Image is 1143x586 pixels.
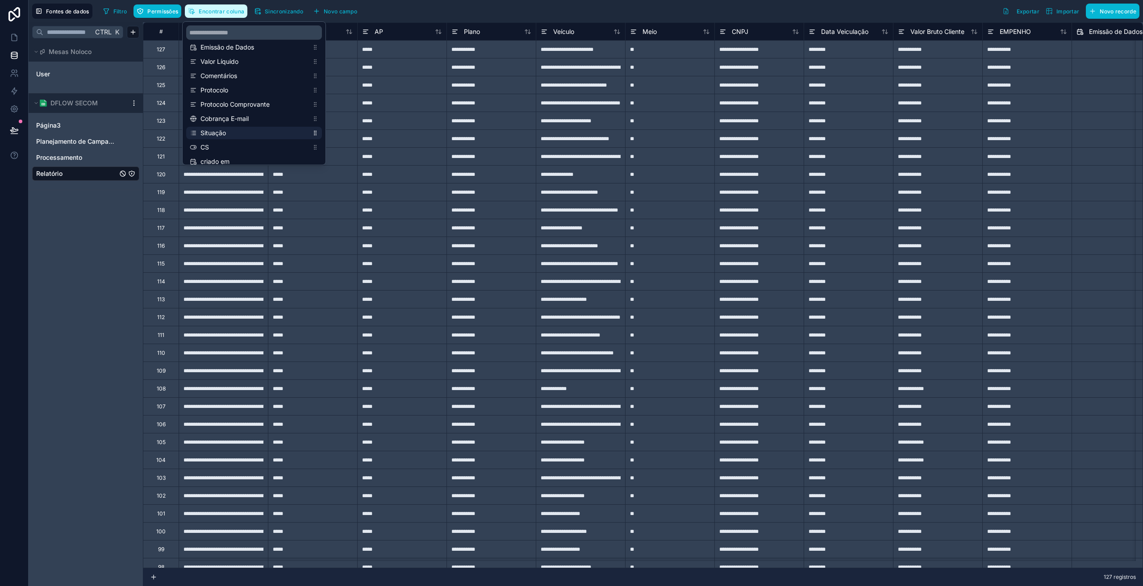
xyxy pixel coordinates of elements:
[157,474,166,481] font: 103
[200,72,237,79] font: Comentários
[36,70,108,79] a: User
[32,166,139,181] div: Relatório
[157,403,166,410] font: 107
[36,121,117,130] a: Página3
[46,8,89,15] font: Fontes de dados
[158,564,164,570] font: 98
[157,224,165,231] font: 117
[36,137,117,146] a: Planejamento de Campanha
[157,385,166,392] font: 108
[464,28,480,35] font: Plano
[1082,4,1139,19] a: Novo recorde
[1100,8,1136,15] font: Novo recorde
[100,4,130,18] button: Filtro
[157,260,165,267] font: 115
[157,278,165,285] font: 114
[156,528,166,535] font: 100
[1086,4,1139,19] button: Novo recorde
[200,100,270,108] font: Protocolo Comprovante
[157,64,165,71] font: 126
[999,4,1043,19] button: Exportar
[157,135,165,142] font: 122
[185,4,247,18] button: Encontrar coluna
[200,143,209,151] font: CS
[158,546,164,553] font: 99
[183,22,325,165] div: conteúdo rolável
[36,70,50,79] span: User
[113,8,127,15] font: Filtro
[157,439,166,445] font: 105
[40,100,47,107] img: Logotipo do Planilhas Google
[32,150,139,165] div: Processamento
[1089,28,1143,35] font: Emissão de Dados
[147,8,178,15] font: Permissões
[32,4,92,19] button: Fontes de dados
[36,153,117,162] a: Processamento
[642,28,657,35] font: Meio
[157,82,165,88] font: 125
[251,4,306,18] button: Sincronizando
[1000,28,1031,35] font: EMPENHO
[157,100,166,106] font: 124
[157,421,166,428] font: 106
[156,457,166,463] font: 104
[157,367,166,374] font: 109
[133,4,185,18] a: Permissões
[200,115,249,122] font: Cobrança E-mail
[553,28,574,35] font: Veículo
[157,349,165,356] font: 110
[199,8,244,15] font: Encontrar coluna
[157,314,165,320] font: 112
[1104,574,1136,580] font: 127 registros
[157,296,165,303] font: 113
[157,510,165,517] font: 101
[251,4,310,18] a: Sincronizando
[1043,4,1082,19] button: Importar
[324,8,357,15] font: Novo campo
[157,242,165,249] font: 116
[732,28,748,35] font: CNPJ
[36,169,117,178] a: Relatório
[310,4,360,18] button: Novo campo
[200,129,226,137] font: Situação
[200,158,229,165] font: criado em
[157,492,166,499] font: 102
[1017,8,1039,15] font: Exportar
[159,28,163,35] font: #
[157,117,165,124] font: 123
[157,171,166,178] font: 120
[157,189,165,195] font: 119
[158,332,164,338] font: 111
[36,121,61,130] span: Página3
[50,99,98,107] font: DFLOW SECOM
[157,46,165,53] font: 127
[821,28,868,35] font: Data Veiculação
[157,153,165,160] font: 121
[32,46,134,58] button: Mesas Noloco
[200,43,254,51] font: Emissão de Dados
[157,207,165,213] font: 118
[95,28,112,36] font: Ctrl
[375,28,383,35] font: AP
[32,134,139,149] div: Planejamento de Campanha
[265,8,303,15] font: Sincronizando
[32,67,139,81] div: Usuário
[910,28,964,35] font: Valor Bruto Cliente
[36,153,82,162] span: Processamento
[115,28,120,36] font: K
[200,86,228,94] font: Protocolo
[1056,8,1079,15] font: Importar
[49,48,92,55] font: Mesas Noloco
[200,58,238,65] font: Valor Líquido
[36,169,63,178] span: Relatório
[32,118,139,133] div: Página 3
[133,4,181,18] button: Permissões
[32,97,127,109] button: Logotipo do Planilhas GoogleDFLOW SECOM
